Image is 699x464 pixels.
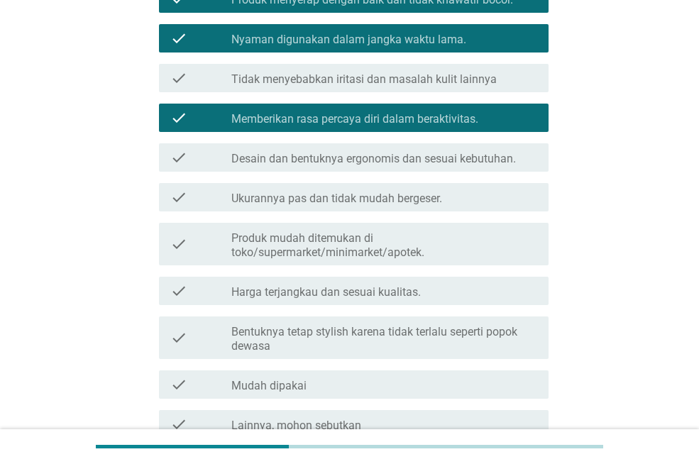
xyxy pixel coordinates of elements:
label: Produk mudah ditemukan di toko/supermarket/minimarket/apotek. [231,231,537,260]
label: Memberikan rasa percaya diri dalam beraktivitas. [231,112,478,126]
i: check [170,189,187,206]
label: Desain dan bentuknya ergonomis dan sesuai kebutuhan. [231,152,516,166]
label: Nyaman digunakan dalam jangka waktu lama. [231,33,466,47]
i: check [170,376,187,393]
label: Tidak menyebabkan iritasi dan masalah kulit lainnya [231,72,497,87]
label: Bentuknya tetap stylish karena tidak terlalu seperti popok dewasa [231,325,537,353]
i: check [170,228,187,260]
label: Harga terjangkau dan sesuai kualitas. [231,285,421,299]
i: check [170,30,187,47]
i: check [170,109,187,126]
label: Ukurannya pas dan tidak mudah bergeser. [231,192,442,206]
i: check [170,322,187,353]
i: check [170,149,187,166]
i: check [170,282,187,299]
label: Mudah dipakai [231,379,307,393]
i: check [170,70,187,87]
label: Lainnya, mohon sebutkan [231,419,361,433]
i: check [170,416,187,433]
